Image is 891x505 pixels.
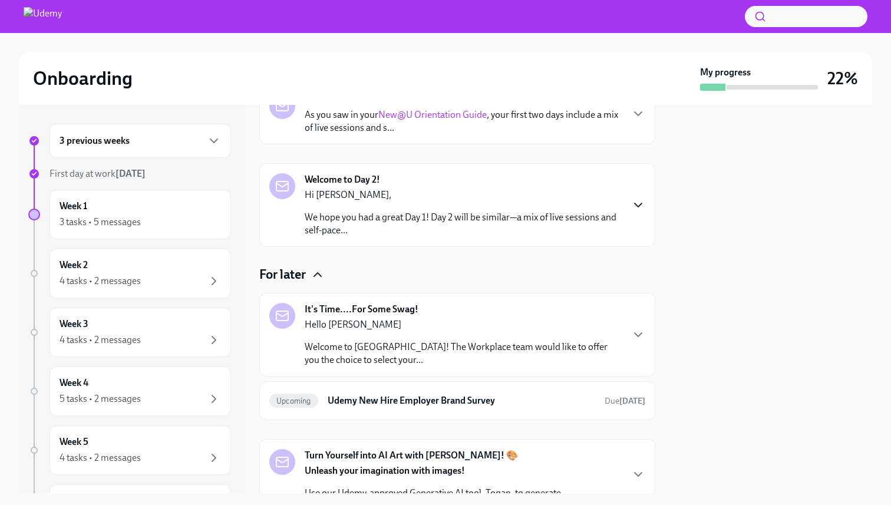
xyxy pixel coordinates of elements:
[305,318,622,331] p: Hello [PERSON_NAME]
[328,394,595,407] h6: Udemy New Hire Employer Brand Survey
[24,7,62,26] img: Udemy
[378,109,487,120] a: New@U Orientation Guide
[305,487,568,500] p: Use our Udemy-approved Generative AI tool, Toqan, to generate...
[28,308,231,357] a: Week 34 tasks • 2 messages
[28,425,231,475] a: Week 54 tasks • 2 messages
[49,124,231,158] div: 3 previous weeks
[28,167,231,180] a: First day at work[DATE]
[60,392,141,405] div: 5 tasks • 2 messages
[259,266,306,283] h4: For later
[28,367,231,416] a: Week 45 tasks • 2 messages
[619,396,645,406] strong: [DATE]
[49,168,146,179] span: First day at work
[28,249,231,298] a: Week 24 tasks • 2 messages
[605,395,645,407] span: September 13th, 2025 10:00
[269,391,645,410] a: UpcomingUdemy New Hire Employer Brand SurveyDue[DATE]
[60,134,130,147] h6: 3 previous weeks
[60,451,141,464] div: 4 tasks • 2 messages
[60,216,141,229] div: 3 tasks • 5 messages
[60,200,87,213] h6: Week 1
[305,173,380,186] strong: Welcome to Day 2!
[827,68,858,89] h3: 22%
[305,211,622,237] p: We hope you had a great Day 1! Day 2 will be similar—a mix of live sessions and self-pace...
[60,377,88,390] h6: Week 4
[605,396,645,406] span: Due
[60,435,88,448] h6: Week 5
[305,303,418,316] strong: It's Time....For Some Swag!
[700,66,751,79] strong: My progress
[60,318,88,331] h6: Week 3
[305,341,622,367] p: Welcome to [GEOGRAPHIC_DATA]! The Workplace team would like to offer you the choice to select you...
[305,189,622,202] p: Hi [PERSON_NAME],
[305,465,465,476] strong: Unleash your imagination with images!
[269,397,318,405] span: Upcoming
[115,168,146,179] strong: [DATE]
[33,67,133,90] h2: Onboarding
[60,334,141,346] div: 4 tasks • 2 messages
[305,449,518,462] strong: Turn Yourself into AI Art with [PERSON_NAME]! 🎨
[60,275,141,288] div: 4 tasks • 2 messages
[305,108,622,134] p: As you saw in your , your first two days include a mix of live sessions and s...
[60,259,88,272] h6: Week 2
[28,190,231,239] a: Week 13 tasks • 5 messages
[259,266,655,283] div: For later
